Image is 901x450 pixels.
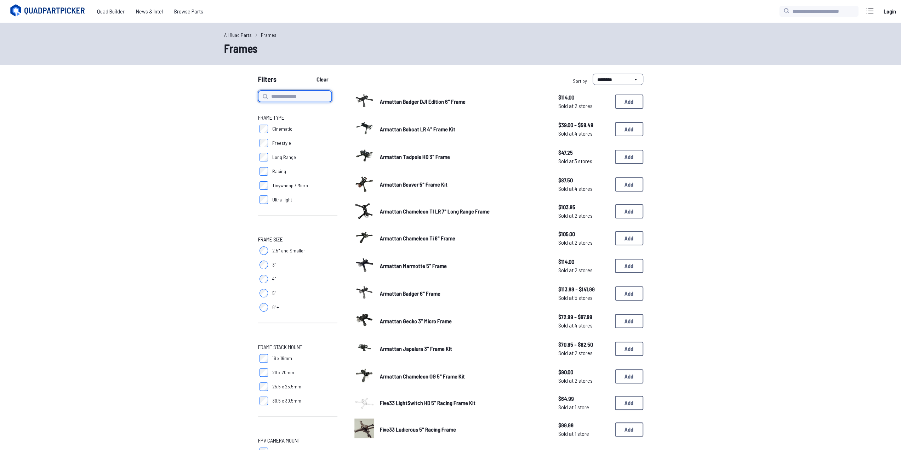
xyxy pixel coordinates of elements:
[260,382,268,391] input: 25.5 x 25.5mm
[615,95,643,109] button: Add
[260,368,268,377] input: 20 x 20mm
[260,261,268,269] input: 3"
[354,118,374,138] img: image
[558,429,609,438] span: Sold at 1 store
[558,266,609,274] span: Sold at 2 stores
[354,173,374,193] img: image
[573,78,587,84] span: Sort by
[380,290,440,297] span: Armattan Badger 6" Frame
[380,208,490,215] span: Armattan Chameleon TI LR 7" Long Range Frame
[354,338,374,358] img: image
[380,153,547,161] a: Armattan Tadpole HD 3" Frame
[260,397,268,405] input: 30.5 x 30.5mm
[272,290,276,297] span: 5"
[615,231,643,245] button: Add
[558,257,609,266] span: $114.00
[558,349,609,357] span: Sold at 2 stores
[380,373,465,380] span: Armattan Chameleon OG 5" Frame Kit
[354,146,374,166] img: image
[380,180,547,189] a: Armattan Beaver 5" Frame Kit
[354,227,374,249] a: image
[354,365,374,385] img: image
[558,211,609,220] span: Sold at 2 stores
[380,399,547,407] a: Five33 LightSwitch HD 5" Racing Frame Kit
[354,173,374,195] a: image
[354,118,374,140] a: image
[615,286,643,301] button: Add
[272,196,292,203] span: Ultra-light
[354,365,374,387] a: image
[272,369,294,376] span: 20 x 20mm
[169,4,209,18] a: Browse Parts
[260,246,268,255] input: 2.5" and Smaller
[354,146,374,168] a: image
[272,139,291,147] span: Freestyle
[558,294,609,302] span: Sold at 5 stores
[258,436,300,445] span: FPV Camera Mount
[224,40,677,57] h1: Frames
[354,91,374,110] img: image
[260,167,268,176] input: Racing
[380,97,547,106] a: Armattan Badger DJI Edition 6" Frame
[380,262,547,270] a: Armattan Marmotte 5" Frame
[558,176,609,184] span: $87.50
[380,425,547,434] a: Five33 Ludicrous 5" Racing Frame
[354,418,374,438] img: image
[354,310,374,330] img: image
[261,31,276,39] a: Frames
[354,255,374,275] img: image
[558,238,609,247] span: Sold at 2 stores
[272,261,276,268] span: 3"
[272,304,279,311] span: 6"+
[558,93,609,102] span: $114.00
[260,181,268,190] input: Tinywhoop / Micro
[380,207,547,216] a: Armattan Chameleon TI LR 7" Long Range Frame
[260,139,268,147] input: Freestyle
[380,235,455,241] span: Armattan Chameleon Ti 6" Frame
[272,397,301,404] span: 30.5 x 30.5mm
[260,153,268,161] input: Long Range
[558,403,609,411] span: Sold at 1 store
[258,235,283,244] span: Frame Size
[558,394,609,403] span: $64.99
[354,397,374,409] img: image
[558,157,609,165] span: Sold at 3 stores
[380,344,547,353] a: Armattan Japalura 3" Frame Kit
[380,234,547,243] a: Armattan Chameleon Ti 6" Frame
[91,4,130,18] a: Quad Builder
[558,148,609,157] span: $47.25
[558,129,609,138] span: Sold at 4 stores
[354,201,374,222] a: image
[380,262,447,269] span: Armattan Marmotte 5" Frame
[558,313,609,321] span: $72.99 - $97.99
[615,396,643,410] button: Add
[615,314,643,328] button: Add
[272,182,308,189] span: Tinywhoop / Micro
[260,125,268,133] input: Cinematic
[615,122,643,136] button: Add
[380,426,456,433] span: Five33 Ludicrous 5" Racing Frame
[310,74,334,85] button: Clear
[272,355,292,362] span: 16 x 16mm
[260,289,268,297] input: 5"
[558,102,609,110] span: Sold at 2 stores
[558,340,609,349] span: $70.85 - $82.50
[380,372,547,381] a: Armattan Chameleon OG 5" Frame Kit
[272,154,296,161] span: Long Range
[380,289,547,298] a: Armattan Badger 6" Frame
[380,153,450,160] span: Armattan Tadpole HD 3" Frame
[224,31,252,39] a: All Quad Parts
[380,125,547,133] a: Armattan Bobcat LR 4" Frame Kit
[380,126,455,132] span: Armattan Bobcat LR 4" Frame Kit
[354,91,374,113] a: image
[615,342,643,356] button: Add
[558,184,609,193] span: Sold at 4 stores
[615,259,643,273] button: Add
[354,203,374,220] img: image
[558,368,609,376] span: $90.00
[258,113,284,122] span: Frame Type
[354,418,374,440] a: image
[380,317,547,325] a: Armattan Gecko 3" Micro Frame
[615,177,643,192] button: Add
